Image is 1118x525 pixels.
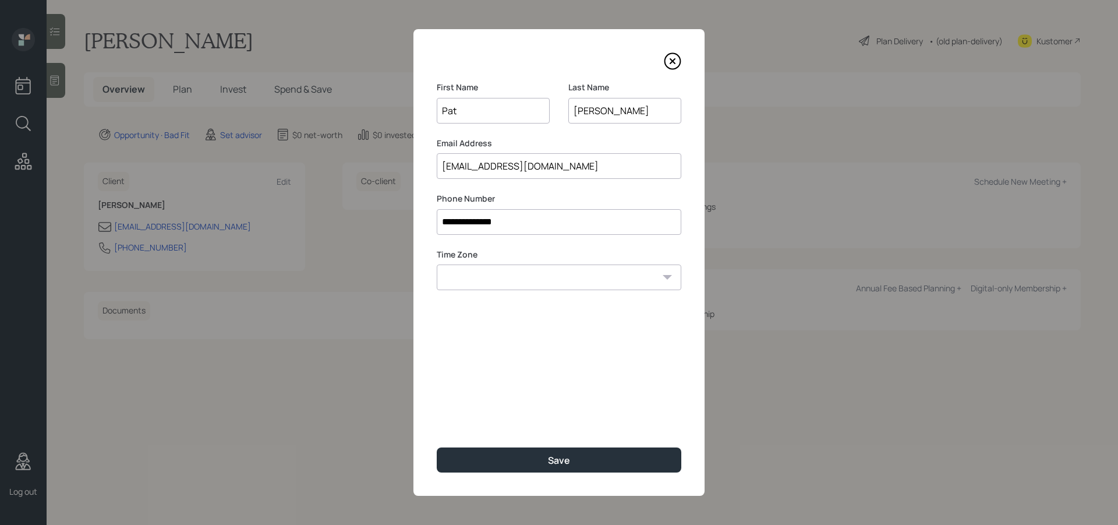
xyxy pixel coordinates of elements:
[437,82,550,93] label: First Name
[437,249,681,260] label: Time Zone
[568,82,681,93] label: Last Name
[548,454,570,467] div: Save
[437,138,681,149] label: Email Address
[437,448,681,473] button: Save
[437,193,681,205] label: Phone Number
